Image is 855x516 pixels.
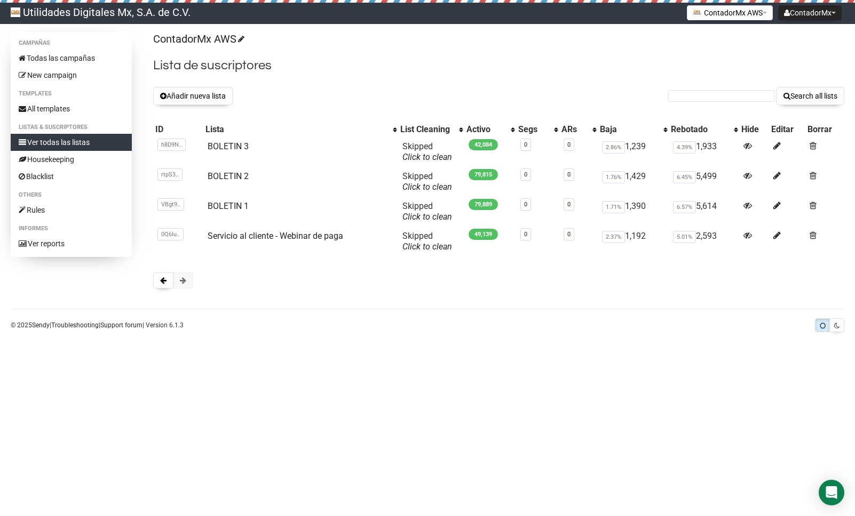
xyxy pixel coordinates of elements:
[153,122,203,137] th: ID: No sort applied, sorting is disabled
[819,480,844,505] div: Open Intercom Messenger
[598,122,669,137] th: Baja: No sort applied, activate to apply an ascending sort
[518,124,549,135] div: Segs
[402,182,452,192] a: Click to clean
[600,124,658,135] div: Baja
[671,124,729,135] div: Rebotado
[11,201,132,219] a: Rules
[402,141,452,162] span: Skipped
[777,87,844,105] button: Search all lists
[598,167,669,197] td: 1,429
[769,122,805,137] th: Editar: No sort applied, sorting is disabled
[469,169,498,180] span: 79,815
[11,87,132,100] li: Templates
[687,5,773,20] button: ContadorMx AWS
[157,198,184,211] span: VBgt9..
[567,171,571,178] a: 0
[602,141,625,154] span: 2.86%
[398,122,464,137] th: List Cleaning: No sort applied, activate to apply an ascending sort
[11,222,132,235] li: Informes
[155,124,201,135] div: ID
[524,141,527,148] a: 0
[402,171,452,192] span: Skipped
[567,201,571,208] a: 0
[11,235,132,252] a: Ver reports
[559,122,598,137] th: ARs: No sort applied, activate to apply an ascending sort
[11,189,132,201] li: Others
[778,5,842,20] button: ContadorMx
[673,141,696,154] span: 4.39%
[402,152,452,162] a: Click to clean
[153,33,243,45] a: ContadorMx AWS
[524,171,527,178] a: 0
[32,321,50,329] a: Sendy
[402,212,452,222] a: Click to clean
[11,319,184,331] p: © 2025 | | | Version 6.1.3
[516,122,559,137] th: Segs: No sort applied, activate to apply an ascending sort
[771,124,803,135] div: Editar
[598,197,669,227] td: 1,390
[51,321,99,329] a: Troubleshooting
[741,124,767,135] div: Hide
[153,56,844,75] h2: Lista de suscriptores
[208,171,249,181] a: BOLETIN 2
[524,231,527,238] a: 0
[561,124,587,135] div: ARs
[524,201,527,208] a: 0
[400,124,454,135] div: List Cleaning
[669,227,740,256] td: 2,593
[673,201,696,213] span: 6.57%
[466,124,505,135] div: Activo
[100,321,142,329] a: Support forum
[11,37,132,50] li: Campañas
[602,201,625,213] span: 1.71%
[11,121,132,134] li: Listas & Suscriptores
[11,134,132,151] a: Ver todas las listas
[11,67,132,84] a: New campaign
[807,124,842,135] div: Borrar
[157,228,184,240] span: 0Q6Iu..
[469,139,498,150] span: 42,084
[205,124,388,135] div: Lista
[11,50,132,67] a: Todas las campañas
[402,231,452,252] span: Skipped
[402,241,452,252] a: Click to clean
[153,87,233,105] button: Añadir nueva lista
[11,168,132,185] a: Blacklist
[669,167,740,197] td: 5,499
[157,168,183,181] span: rtpS3..
[669,197,740,227] td: 5,614
[469,199,498,210] span: 79,889
[464,122,516,137] th: Activo: No sort applied, activate to apply an ascending sort
[567,231,571,238] a: 0
[203,122,399,137] th: Lista: No sort applied, activate to apply an ascending sort
[673,171,696,183] span: 6.45%
[669,122,740,137] th: Rebotado: No sort applied, activate to apply an ascending sort
[739,122,769,137] th: Hide: No sort applied, sorting is disabled
[602,231,625,243] span: 2.37%
[805,122,844,137] th: Borrar: No sort applied, sorting is disabled
[673,231,696,243] span: 5.01%
[11,100,132,117] a: All templates
[11,7,20,17] img: 214e50dfb8bad0c36716e81a4a6f82d2
[567,141,571,148] a: 0
[208,231,343,241] a: Servicio al cliente - Webinar de paga
[602,171,625,183] span: 1.76%
[598,227,669,256] td: 1,192
[669,137,740,167] td: 1,933
[11,151,132,168] a: Housekeeping
[208,141,249,151] a: BOLETIN 3
[598,137,669,167] td: 1,239
[693,8,701,17] img: favicons
[208,201,249,211] a: BOLETIN 1
[157,139,186,151] span: h8D9N..
[469,229,498,240] span: 49,139
[402,201,452,222] span: Skipped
